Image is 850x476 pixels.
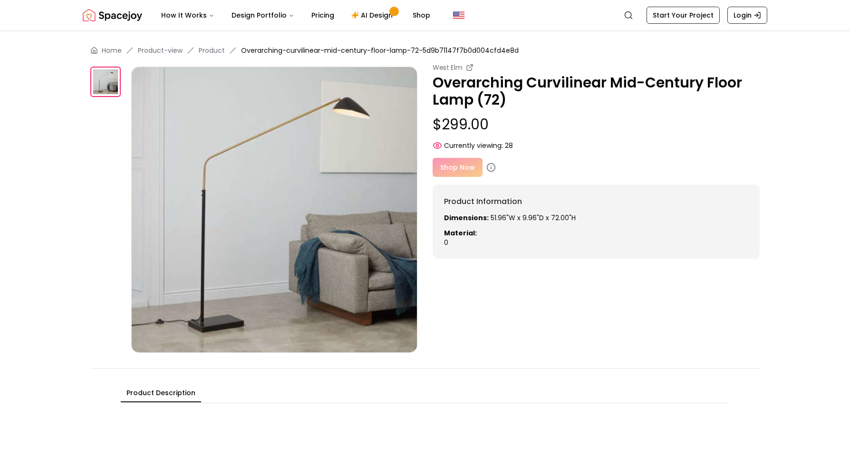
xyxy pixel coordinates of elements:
p: $299.00 [433,116,760,133]
strong: Material: [444,228,477,238]
img: Spacejoy Logo [83,6,142,25]
h6: Product Information [444,196,748,207]
span: Overarching-curvilinear-mid-century-floor-lamp-72-5d9b71147f7b0d004cfd4e8d [241,46,519,55]
nav: Main [154,6,438,25]
p: 51.96"W x 9.96"D x 72.00"H [444,213,748,223]
a: Start Your Project [647,7,720,24]
button: Product Description [121,384,201,402]
a: Login [727,7,767,24]
a: Product-view [138,46,183,55]
a: Pricing [304,6,342,25]
a: Shop [405,6,438,25]
a: Product [199,46,225,55]
p: Overarching Curvilinear Mid-Century Floor Lamp (72) [433,74,760,108]
button: How It Works [154,6,222,25]
strong: Dimensions: [444,213,489,223]
img: https://storage.googleapis.com/spacejoy-main/assets/5d9b71147f7b0d004cfd4e8d/image/5d9b71147f7b0d... [131,67,417,353]
img: https://storage.googleapis.com/spacejoy-main/assets/5d9b71147f7b0d004cfd4e8d/image/5d9b71147f7b0d... [90,67,121,97]
img: United States [453,10,464,21]
a: Spacejoy [83,6,142,25]
nav: breadcrumb [90,46,760,55]
small: West Elm [433,63,462,72]
span: 28 [505,141,513,150]
a: AI Design [344,6,403,25]
a: Home [102,46,122,55]
div: 0 [444,213,748,247]
span: Currently viewing: [444,141,503,150]
button: Design Portfolio [224,6,302,25]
